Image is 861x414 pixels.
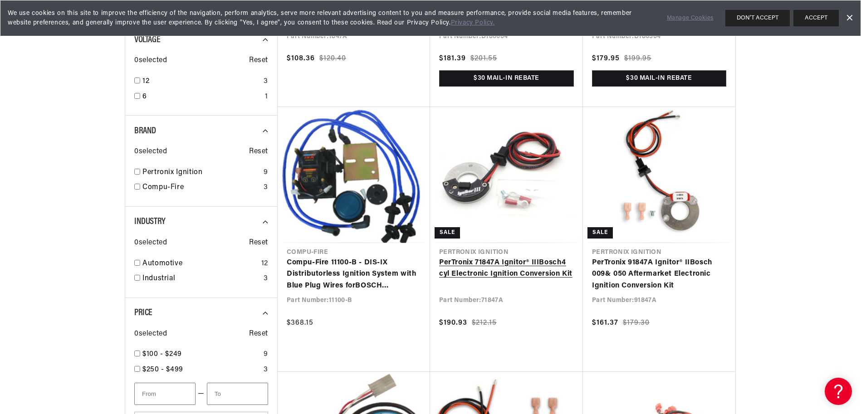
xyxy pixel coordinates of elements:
[439,257,574,280] a: PerTronix 71847A Ignitor® IIIBosch4 cyl Electronic Ignition Conversion Kit
[261,258,268,270] div: 12
[667,14,714,23] a: Manage Cookies
[287,257,421,292] a: Compu-Fire 11100-B - DIS-IX Distributorless Ignition System with Blue Plug Wires forBOSCH Distrib...
[8,9,654,28] span: We use cookies on this site to improve the efficiency of the navigation, perform analytics, serve...
[142,351,182,358] span: $100 - $249
[142,366,183,373] span: $250 - $499
[249,146,268,158] span: Reset
[134,328,167,340] span: 0 selected
[134,308,152,317] span: Price
[842,11,856,25] a: Dismiss Banner
[451,19,495,26] a: Privacy Policy.
[264,76,268,88] div: 3
[142,167,260,179] a: Pertronix Ignition
[142,273,260,285] a: Industrial
[264,349,268,360] div: 9
[264,273,268,285] div: 3
[142,258,258,270] a: Automotive
[134,55,167,67] span: 0 selected
[249,328,268,340] span: Reset
[142,76,260,88] a: 12
[249,55,268,67] span: Reset
[264,364,268,376] div: 3
[134,383,196,405] input: From
[134,35,160,44] span: Voltage
[265,91,268,103] div: 1
[793,10,839,26] button: ACCEPT
[264,167,268,179] div: 9
[134,146,167,158] span: 0 selected
[134,127,156,136] span: Brand
[198,388,205,400] span: —
[264,182,268,194] div: 3
[134,237,167,249] span: 0 selected
[249,237,268,249] span: Reset
[134,217,166,226] span: Industry
[725,10,790,26] button: DON'T ACCEPT
[592,257,726,292] a: PerTronix 91847A Ignitor® IIBosch 009& 050 Aftermarket Electronic Ignition Conversion Kit
[207,383,268,405] input: To
[142,91,261,103] a: 6
[142,182,260,194] a: Compu-Fire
